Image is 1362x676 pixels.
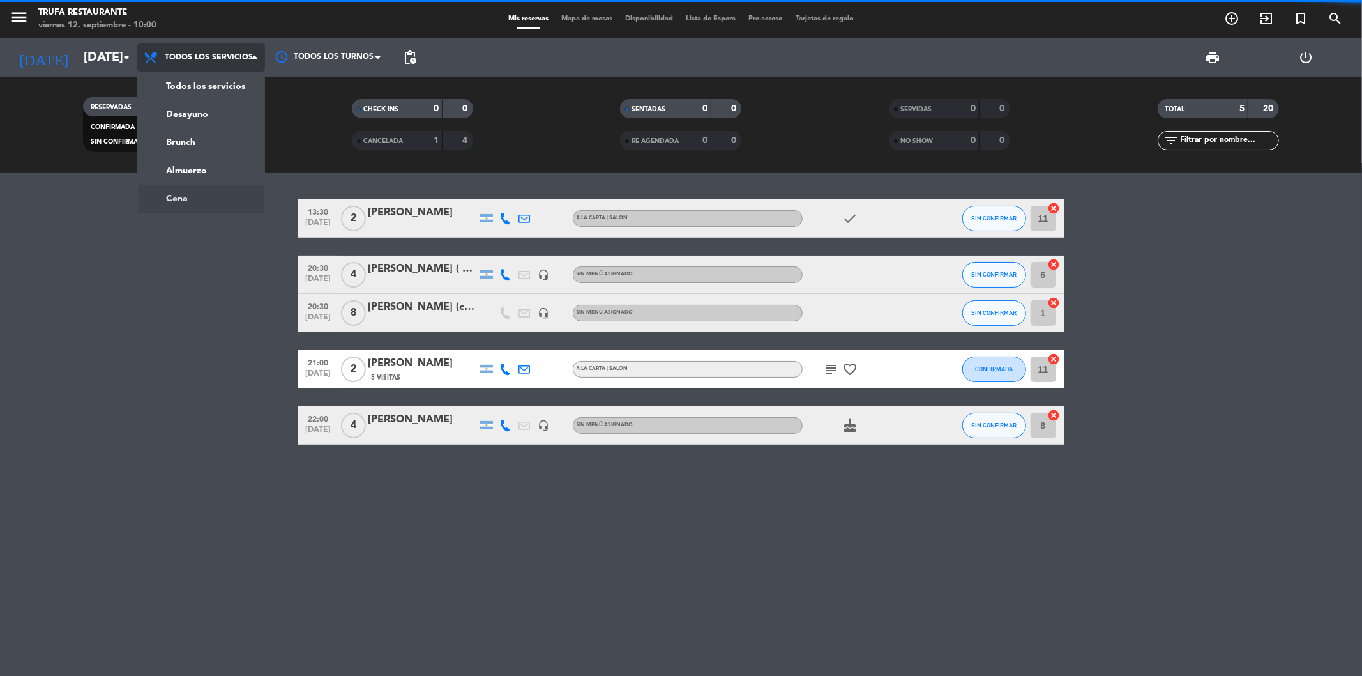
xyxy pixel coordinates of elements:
[10,43,77,72] i: [DATE]
[632,138,679,144] span: RE AGENDADA
[38,19,156,32] div: viernes 12. septiembre - 10:00
[138,128,264,157] a: Brunch
[363,138,403,144] span: CANCELADA
[962,300,1026,326] button: SIN CONFIRMAR
[368,411,477,428] div: [PERSON_NAME]
[962,206,1026,231] button: SIN CONFIRMAR
[619,15,679,22] span: Disponibilidad
[341,413,366,438] span: 4
[962,357,1026,382] button: CONFIRMADA
[577,215,628,220] span: A LA CARTA | SALON
[971,271,1017,278] span: SIN CONFIRMAR
[962,262,1026,288] button: SIN CONFIRMAR
[1298,50,1313,65] i: power_settings_new
[165,53,253,62] span: Todos los servicios
[1293,11,1308,26] i: turned_in_not
[1259,38,1352,77] div: LOG OUT
[577,366,628,371] span: A LA CARTA | SALON
[679,15,742,22] span: Lista de Espera
[303,219,335,233] span: [DATE]
[577,310,633,315] span: Sin menú asignado
[303,204,335,219] span: 13:30
[368,299,477,316] div: [PERSON_NAME] (cumpleaños)
[632,106,665,112] span: SENTADAS
[702,136,707,145] strong: 0
[538,307,550,319] i: headset_mic
[824,362,839,377] i: subject
[1259,11,1274,26] i: exit_to_app
[1179,134,1278,148] input: Filtrar por nombre...
[1048,409,1061,422] i: cancel
[1263,104,1276,113] strong: 20
[303,426,335,440] span: [DATE]
[138,185,264,213] a: Cena
[1048,296,1061,309] i: cancel
[502,15,555,22] span: Mis reservas
[434,136,439,145] strong: 1
[1224,11,1239,26] i: add_circle_outline
[368,355,477,372] div: [PERSON_NAME]
[538,420,550,431] i: headset_mic
[702,104,707,113] strong: 0
[303,369,335,384] span: [DATE]
[1000,136,1008,145] strong: 0
[843,211,858,226] i: check
[462,104,470,113] strong: 0
[138,72,264,100] a: Todos los servicios
[91,104,132,111] span: RESERVADAS
[372,373,401,383] span: 5 Visitas
[577,272,633,277] span: Sin menú asignado
[1239,104,1245,113] strong: 5
[462,136,470,145] strong: 4
[303,298,335,313] span: 20:30
[303,275,335,289] span: [DATE]
[971,215,1017,222] span: SIN CONFIRMAR
[900,138,933,144] span: NO SHOW
[577,422,633,427] span: Sin menú asignado
[341,357,366,382] span: 2
[341,262,366,288] span: 4
[38,6,156,19] div: Trufa Restaurante
[555,15,619,22] span: Mapa de mesas
[1000,104,1008,113] strong: 0
[789,15,860,22] span: Tarjetas de regalo
[962,413,1026,438] button: SIN CONFIRMAR
[119,50,134,65] i: arrow_drop_down
[971,136,976,145] strong: 0
[971,104,976,113] strong: 0
[975,365,1013,373] span: CONFIRMADA
[91,124,135,130] span: CONFIRMADA
[303,260,335,275] span: 20:30
[303,411,335,426] span: 22:00
[1328,11,1343,26] i: search
[971,422,1017,429] span: SIN CONFIRMAR
[742,15,789,22] span: Pre-acceso
[843,362,858,377] i: favorite_border
[363,106,398,112] span: CHECK INS
[900,106,932,112] span: SERVIDAS
[368,204,477,221] div: [PERSON_NAME]
[1206,50,1221,65] span: print
[1048,202,1061,215] i: cancel
[731,136,739,145] strong: 0
[1048,258,1061,271] i: cancel
[1164,133,1179,148] i: filter_list
[434,104,439,113] strong: 0
[138,157,264,185] a: Almuerzo
[538,269,550,280] i: headset_mic
[303,313,335,328] span: [DATE]
[402,50,418,65] span: pending_actions
[138,100,264,128] a: Desayuno
[91,139,142,145] span: SIN CONFIRMAR
[731,104,739,113] strong: 0
[303,355,335,369] span: 21:00
[843,418,858,433] i: cake
[1165,106,1185,112] span: TOTAL
[971,309,1017,316] span: SIN CONFIRMAR
[368,261,477,277] div: [PERSON_NAME] ( mesa cerca del ventanal)
[1048,353,1061,365] i: cancel
[10,8,29,31] button: menu
[10,8,29,27] i: menu
[341,300,366,326] span: 8
[341,206,366,231] span: 2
